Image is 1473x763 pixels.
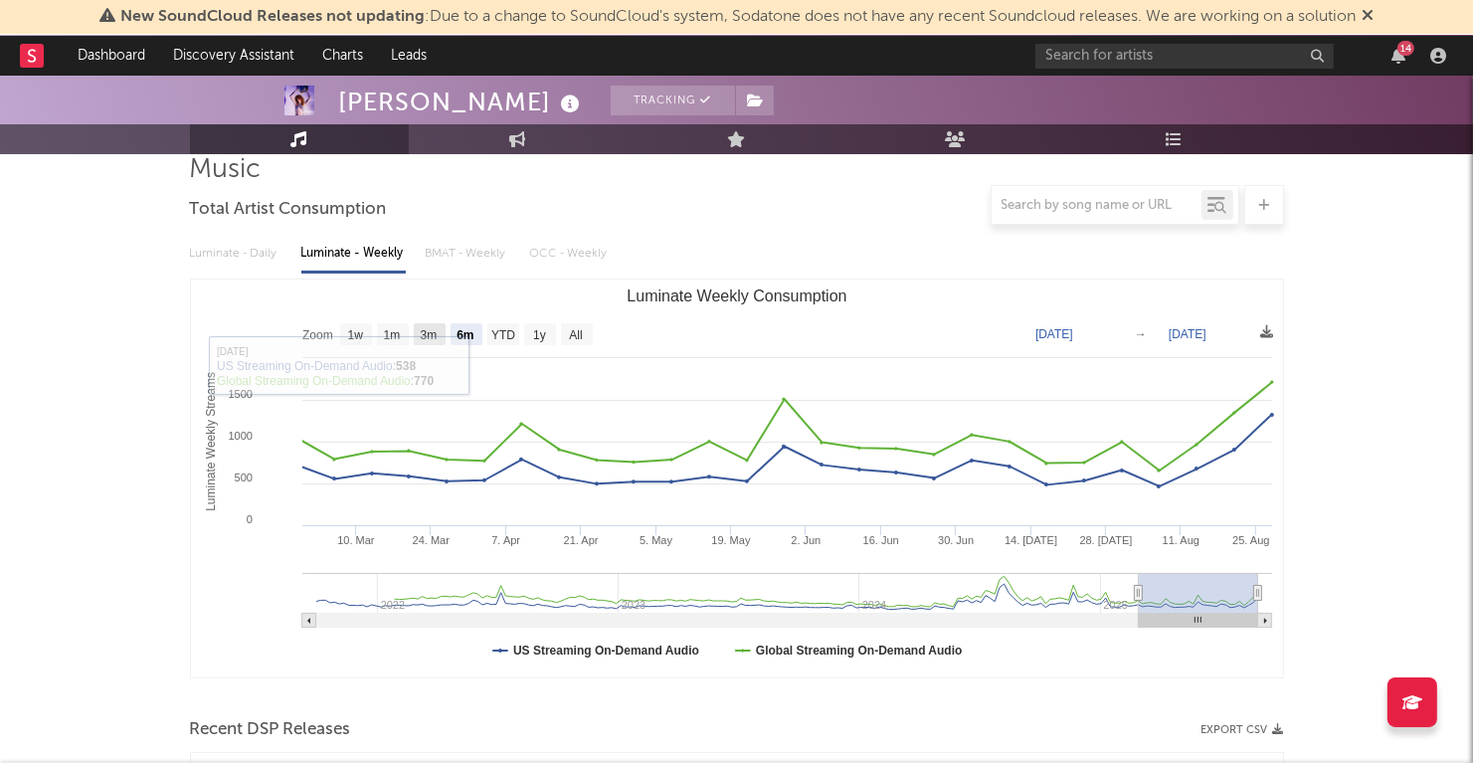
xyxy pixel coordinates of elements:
text: Global Streaming On-Demand Audio [755,644,962,658]
text: Luminate Weekly Streams [204,372,218,511]
span: : Due to a change to SoundCloud's system, Sodatone does not have any recent Soundcloud releases. ... [120,9,1356,25]
text: 6m [457,329,473,343]
text: 1m [383,329,400,343]
text: 1w [347,329,363,343]
div: Luminate - Weekly [301,237,406,271]
a: Dashboard [64,36,159,76]
a: Charts [308,36,377,76]
div: [PERSON_NAME] [339,86,586,118]
text: 14. [DATE] [1005,534,1057,546]
text: → [1135,327,1147,341]
a: Leads [377,36,441,76]
text: 500 [234,472,252,483]
text: Luminate Weekly Consumption [627,287,846,304]
span: New SoundCloud Releases not updating [120,9,425,25]
a: Discovery Assistant [159,36,308,76]
text: 19. May [711,534,751,546]
text: 30. Jun [938,534,974,546]
text: [DATE] [1035,327,1073,341]
input: Search for artists [1035,44,1334,69]
svg: Luminate Weekly Consumption [191,280,1282,677]
text: Zoom [302,329,333,343]
text: 1y [533,329,546,343]
text: YTD [490,329,514,343]
text: 2. Jun [791,534,821,546]
text: 24. Mar [412,534,450,546]
text: 16. Jun [862,534,898,546]
text: 7. Apr [491,534,520,546]
text: 11. Aug [1162,534,1198,546]
text: US Streaming On-Demand Audio [513,644,699,658]
text: All [569,329,582,343]
button: 14 [1391,48,1405,64]
text: 25. Aug [1232,534,1269,546]
span: Recent DSP Releases [190,718,351,742]
input: Search by song name or URL [992,198,1201,214]
text: 21. Apr [563,534,598,546]
span: Dismiss [1362,9,1374,25]
text: 28. [DATE] [1079,534,1132,546]
text: [DATE] [1169,327,1206,341]
button: Export CSV [1201,724,1284,736]
button: Tracking [611,86,735,115]
div: 14 [1397,41,1414,56]
text: 0 [246,513,252,525]
span: Music [190,158,262,182]
text: 5. May [640,534,673,546]
text: 10. Mar [337,534,375,546]
text: 3m [420,329,437,343]
text: 1500 [228,388,252,400]
text: 1000 [228,430,252,442]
